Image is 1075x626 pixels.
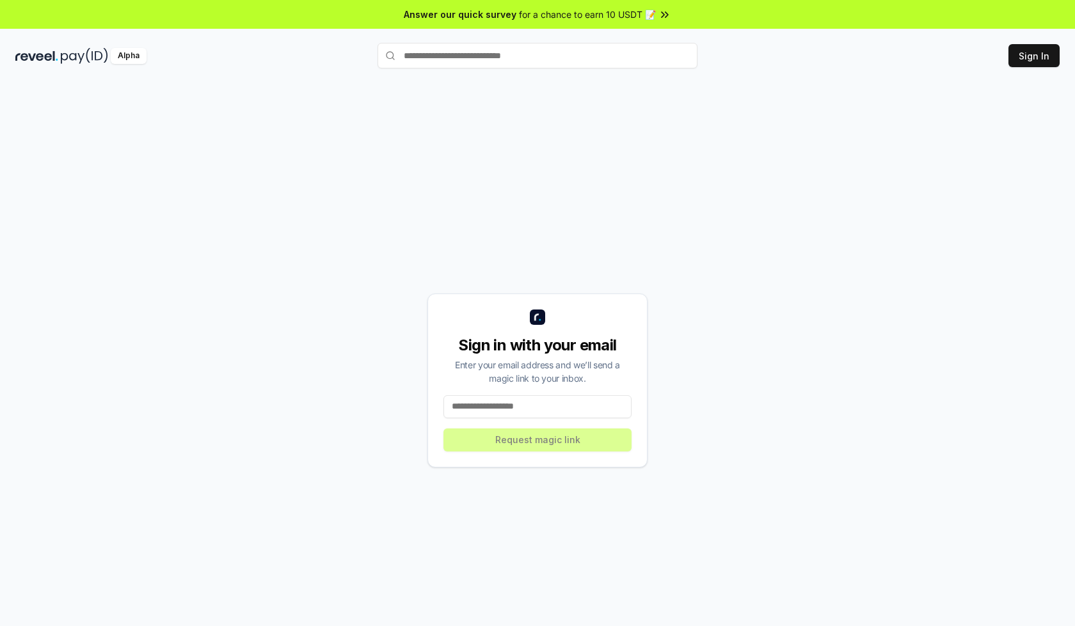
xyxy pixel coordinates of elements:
[519,8,656,21] span: for a chance to earn 10 USDT 📝
[404,8,516,21] span: Answer our quick survey
[443,358,632,385] div: Enter your email address and we’ll send a magic link to your inbox.
[530,309,545,325] img: logo_small
[61,48,108,64] img: pay_id
[111,48,147,64] div: Alpha
[15,48,58,64] img: reveel_dark
[1008,44,1060,67] button: Sign In
[443,335,632,356] div: Sign in with your email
